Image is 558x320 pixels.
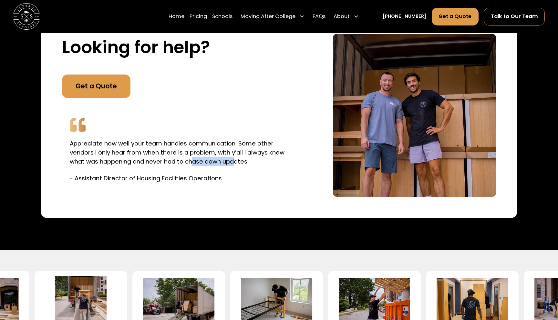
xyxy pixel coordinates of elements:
a: Home [169,7,184,26]
h2: Looking for help? [62,37,307,58]
a: [PHONE_NUMBER] [383,13,426,20]
div: 4 of 4 [62,106,307,194]
a: Pricing [190,7,207,26]
div: Moving After College [241,13,295,21]
a: Get a Quote [432,8,479,25]
a: FAQs [313,7,325,26]
a: Schools [212,7,232,26]
p: Appreciate how well your team handles communication. Some other vendors I only hear from when the... [70,139,299,166]
div: Moving After College [238,7,307,26]
div: About [334,13,350,21]
div: carousel [62,106,307,194]
img: Storage Scholars main logo [13,3,40,30]
a: Talk to Our Team [484,8,545,25]
img: Get started today with your commercial project move. [333,34,496,197]
div: About [331,7,362,26]
a: Get a Quote [62,75,130,98]
p: - Assistant Director of Housing Facilities Operations [70,174,299,183]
